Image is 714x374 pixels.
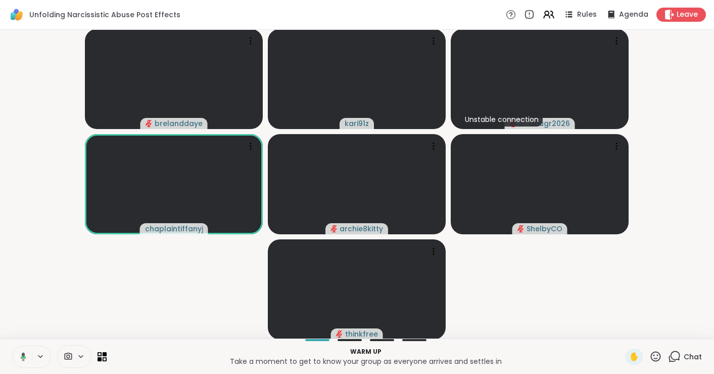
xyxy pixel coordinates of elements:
[577,10,597,20] span: Rules
[527,224,562,234] span: ShelbyCO
[8,6,25,23] img: ShareWell Logomark
[529,118,570,129] span: dougr2026
[113,347,619,356] p: Warm up
[345,329,378,339] span: thinkfree
[146,120,153,127] span: audio-muted
[461,112,543,127] div: Unstable connection
[345,118,369,129] span: kari91z
[155,118,203,129] span: brelanddaye
[684,352,702,362] span: Chat
[677,10,698,20] span: Leave
[29,10,180,20] span: Unfolding Narcissistic Abuse Post Effects
[619,10,648,20] span: Agenda
[340,224,383,234] span: archie8kitty
[330,225,338,232] span: audio-muted
[517,225,525,232] span: audio-muted
[113,356,619,366] p: Take a moment to get to know your group as everyone arrives and settles in
[629,351,639,363] span: ✋
[336,330,343,338] span: audio-muted
[145,224,203,234] span: chaplaintiffanyj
